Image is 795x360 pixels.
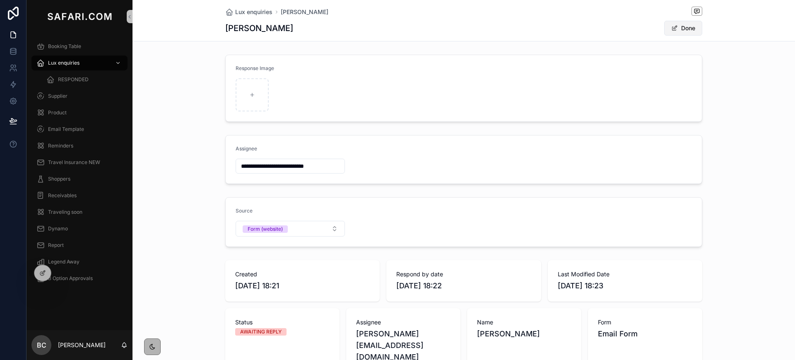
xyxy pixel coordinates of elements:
p: [PERSON_NAME] [58,341,106,349]
span: Receivables [48,192,77,199]
span: [DATE] 18:21 [235,280,370,292]
span: Lux enquiries [235,8,272,16]
span: Assignee [356,318,450,326]
span: Traveling soon [48,209,82,215]
h1: [PERSON_NAME] [225,22,293,34]
a: Shoppers [31,172,128,186]
span: Product [48,109,67,116]
a: Lux enquiries [225,8,272,16]
span: B Option Approvals [48,275,93,282]
span: Assignee [236,145,257,152]
span: Status [235,318,330,326]
span: Last Modified Date [558,270,692,278]
span: [DATE] 18:23 [558,280,692,292]
a: Booking Table [31,39,128,54]
span: Dynamo [48,225,68,232]
span: Respond by date [396,270,531,278]
span: Travel Insurance NEW [48,159,100,166]
span: Response Image [236,65,274,71]
a: Email Template [31,122,128,137]
button: Select Button [236,221,345,237]
a: Dynamo [31,221,128,236]
a: Supplier [31,89,128,104]
a: [PERSON_NAME] [281,8,328,16]
span: Lux enquiries [48,60,79,66]
span: Booking Table [48,43,81,50]
span: Name [477,318,571,326]
span: Source [236,208,253,214]
a: Report [31,238,128,253]
span: [PERSON_NAME] [477,328,571,340]
span: [DATE] 18:22 [396,280,531,292]
a: Product [31,105,128,120]
a: Travel Insurance NEW [31,155,128,170]
span: Shoppers [48,176,70,182]
span: Email Template [48,126,84,133]
a: Legend Away [31,254,128,269]
span: Supplier [48,93,67,99]
a: Traveling soon [31,205,128,220]
a: B Option Approvals [31,271,128,286]
span: Created [235,270,370,278]
div: AWAITING REPLY [240,328,282,336]
div: scrollable content [26,33,132,297]
a: Lux enquiries [31,56,128,70]
div: Form (website) [248,225,283,233]
span: Reminders [48,143,73,149]
img: App logo [46,10,113,23]
span: Legend Away [48,259,79,265]
span: BC [37,340,46,350]
button: Done [664,21,702,36]
span: Report [48,242,64,249]
a: Receivables [31,188,128,203]
a: RESPONDED [41,72,128,87]
a: Reminders [31,138,128,153]
span: RESPONDED [58,76,89,83]
span: Email Form [598,328,692,340]
span: Form [598,318,692,326]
